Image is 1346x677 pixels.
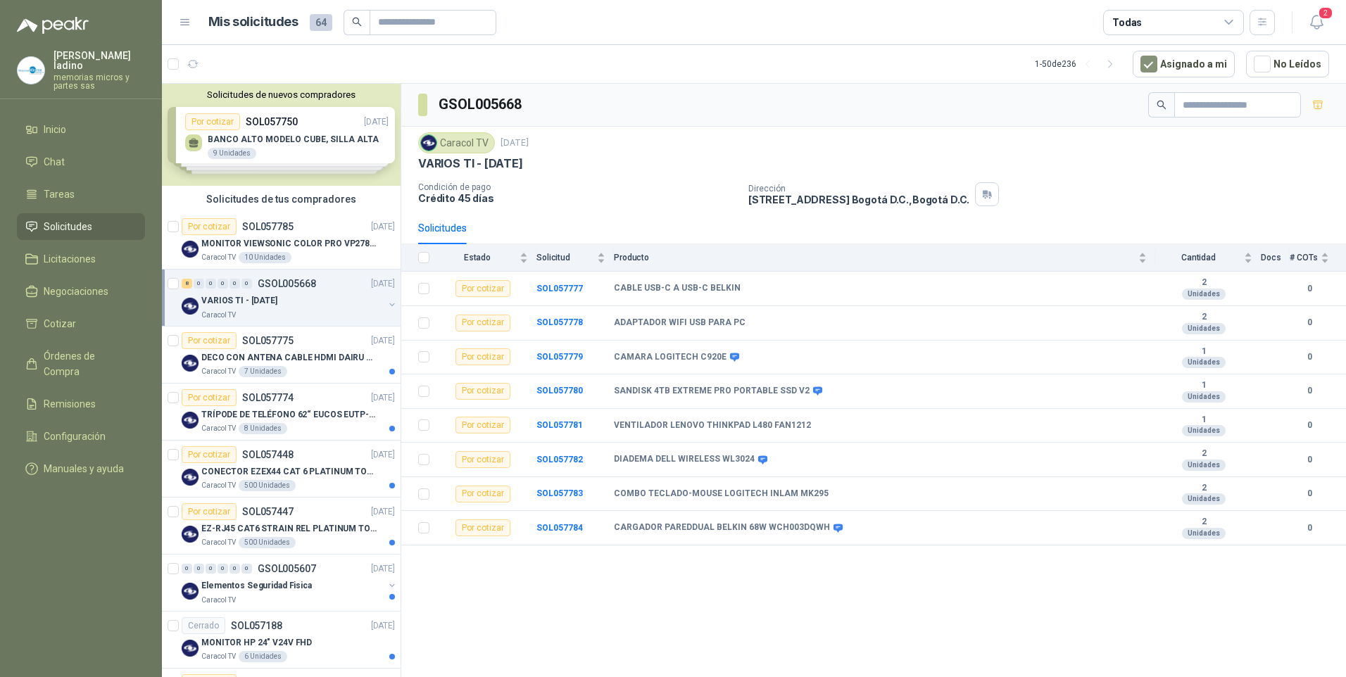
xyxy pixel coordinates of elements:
[1133,51,1235,77] button: Asignado a mi
[206,279,216,289] div: 0
[182,389,237,406] div: Por cotizar
[229,279,240,289] div: 0
[421,135,436,151] img: Company Logo
[17,246,145,272] a: Licitaciones
[371,448,395,462] p: [DATE]
[1290,419,1329,432] b: 0
[17,148,145,175] a: Chat
[536,317,583,327] a: SOL057778
[242,507,294,517] p: SOL057447
[182,617,225,634] div: Cerrado
[201,423,236,434] p: Caracol TV
[371,562,395,576] p: [DATE]
[614,386,810,397] b: SANDISK 4TB EXTREME PRO PORTABLE SSD V2
[614,244,1155,272] th: Producto
[1155,244,1261,272] th: Cantidad
[201,579,312,593] p: Elementos Seguridad Fisica
[44,316,76,331] span: Cotizar
[182,583,199,600] img: Company Logo
[1155,346,1252,358] b: 1
[194,279,204,289] div: 0
[54,51,145,70] p: [PERSON_NAME] ladino
[44,348,132,379] span: Órdenes de Compra
[1155,312,1252,323] b: 2
[162,498,401,555] a: Por cotizarSOL057447[DATE] Company LogoEZ-RJ45 CAT6 STRAIN REL PLATINUM TOOLSCaracol TV500 Unidades
[201,309,236,320] p: Caracol TV
[455,417,510,434] div: Por cotizar
[182,279,192,289] div: 8
[1290,521,1329,535] b: 0
[17,455,145,482] a: Manuales y ayuda
[162,612,401,669] a: CerradoSOL057188[DATE] Company LogoMONITOR HP 24" V24V FHDCaracol TV6 Unidades
[44,186,75,202] span: Tareas
[162,84,401,186] div: Solicitudes de nuevos compradoresPor cotizarSOL057750[DATE] BANCO ALTO MODELO CUBE, SILLA ALTA9 U...
[201,651,236,662] p: Caracol TV
[182,218,237,235] div: Por cotizar
[17,278,145,305] a: Negociaciones
[44,154,65,170] span: Chat
[182,560,398,605] a: 0 0 0 0 0 0 GSOL005607[DATE] Company LogoElementos Seguridad FisicaCaracol TV
[536,488,583,498] a: SOL057783
[1290,453,1329,467] b: 0
[536,352,583,362] a: SOL057779
[614,317,746,329] b: ADAPTADOR WIFI USB PARA PC
[17,310,145,337] a: Cotizar
[614,522,830,533] b: CARGADOR PAREDDUAL BELKIN 68W WCH003DQWH
[182,412,199,429] img: Company Logo
[1318,6,1333,20] span: 2
[1155,517,1252,528] b: 2
[614,253,1136,262] span: Producto
[1035,53,1121,75] div: 1 - 50 de 236
[239,423,287,434] div: 8 Unidades
[201,522,377,536] p: EZ-RJ45 CAT6 STRAIN REL PLATINUM TOOLS
[455,280,510,297] div: Por cotizar
[455,315,510,331] div: Por cotizar
[44,219,92,234] span: Solicitudes
[17,17,89,34] img: Logo peakr
[1290,282,1329,296] b: 0
[182,446,237,463] div: Por cotizar
[201,408,377,422] p: TRÍPODE DE TELÉFONO 62“ EUCOS EUTP-010
[44,251,96,267] span: Licitaciones
[182,298,199,315] img: Company Logo
[182,469,199,486] img: Company Logo
[54,73,145,90] p: memorias micros y partes sas
[239,366,287,377] div: 7 Unidades
[748,194,969,205] p: [STREET_ADDRESS] Bogotá D.C. , Bogotá D.C.
[1304,10,1329,35] button: 2
[1182,289,1226,300] div: Unidades
[239,480,296,491] div: 500 Unidades
[239,651,287,662] div: 6 Unidades
[182,355,199,372] img: Company Logo
[208,12,298,32] h1: Mis solicitudes
[239,252,291,263] div: 10 Unidades
[231,621,282,631] p: SOL057188
[455,519,510,536] div: Por cotizar
[182,526,199,543] img: Company Logo
[1182,357,1226,368] div: Unidades
[242,450,294,460] p: SOL057448
[371,334,395,348] p: [DATE]
[201,465,377,479] p: CONECTOR EZEX44 CAT 6 PLATINUM TOOLS
[536,284,583,293] a: SOL057777
[536,455,583,464] a: SOL057782
[536,253,594,262] span: Solicitud
[614,488,829,500] b: COMBO TECLADO-MOUSE LOGITECH INLAM MK295
[17,343,145,385] a: Órdenes de Compra
[241,564,252,574] div: 0
[614,454,755,465] b: DIADEMA DELL WIRELESS WL3024
[614,420,811,431] b: VENTILADOR LENOVO THINKPAD L480 FAN1212
[194,564,204,574] div: 0
[1112,15,1142,30] div: Todas
[44,122,66,137] span: Inicio
[536,523,583,533] b: SOL057784
[44,429,106,444] span: Configuración
[748,184,969,194] p: Dirección
[371,220,395,234] p: [DATE]
[439,94,524,115] h3: GSOL005668
[182,564,192,574] div: 0
[44,461,124,476] span: Manuales y ayuda
[1155,380,1252,391] b: 1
